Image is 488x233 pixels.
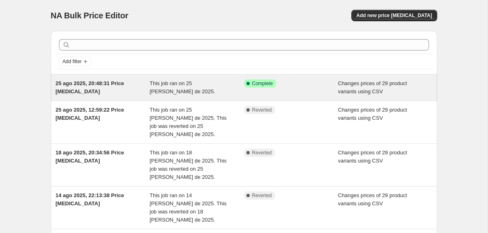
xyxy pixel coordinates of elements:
span: Add new price [MEDICAL_DATA] [356,12,432,19]
button: Add new price [MEDICAL_DATA] [351,10,437,21]
span: Changes prices of 29 product variants using CSV [338,80,407,95]
span: This job ran on 14 [PERSON_NAME] de 2025. This job was reverted on 18 [PERSON_NAME] de 2025. [150,192,227,223]
span: Changes prices of 29 product variants using CSV [338,192,407,207]
span: NA Bulk Price Editor [51,11,129,20]
span: 14 ago 2025, 22:13:38 Price [MEDICAL_DATA] [56,192,124,207]
span: 25 ago 2025, 12:59:22 Price [MEDICAL_DATA] [56,107,124,121]
span: Changes prices of 29 product variants using CSV [338,107,407,121]
span: This job ran on 25 [PERSON_NAME] de 2025. This job was reverted on 25 [PERSON_NAME] de 2025. [150,107,227,137]
span: 18 ago 2025, 20:34:56 Price [MEDICAL_DATA] [56,149,124,164]
button: Add filter [59,57,91,66]
span: This job ran on 25 [PERSON_NAME] de 2025. [150,80,215,95]
span: 25 ago 2025, 20:48:31 Price [MEDICAL_DATA] [56,80,124,95]
span: Add filter [63,58,82,65]
span: Reverted [252,192,272,199]
span: Changes prices of 29 product variants using CSV [338,149,407,164]
span: Complete [252,80,273,87]
span: Reverted [252,149,272,156]
span: Reverted [252,107,272,113]
span: This job ran on 18 [PERSON_NAME] de 2025. This job was reverted on 25 [PERSON_NAME] de 2025. [150,149,227,180]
